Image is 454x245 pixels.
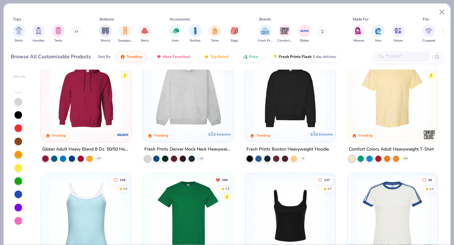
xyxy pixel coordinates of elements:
div: 4.4 [429,186,434,191]
img: d4a37e75-5f2b-4aef-9a6e-23330c63bbc0 [329,58,406,129]
img: flash.gif [273,54,278,59]
div: filter for Shorts [99,25,112,43]
img: Comfort Colors logo [423,128,435,141]
span: Hoodies [32,38,44,43]
span: Cropped [422,38,435,43]
div: 4.9 [327,186,332,191]
div: filter for Bottles [189,25,201,43]
img: Tanks Image [55,27,62,34]
div: filter for Shirts [13,25,25,43]
button: filter button [372,25,385,43]
button: filter button [169,25,182,43]
button: filter button [138,25,151,43]
span: Gildan [300,38,309,43]
span: 127 [324,178,330,181]
span: Trending [126,54,142,59]
img: 029b8af0-80e6-406f-9fdc-fdf898547912 [354,58,431,129]
img: Gildan logo [117,128,129,141]
div: filter for Tanks [52,25,65,43]
div: 4.8 [123,65,128,70]
img: Shirts Image [15,27,22,34]
span: Women [353,38,364,43]
span: Men [375,38,381,43]
div: Comfort Colors Adult Heavyweight T-Shirt [349,145,434,153]
span: Shirts [15,38,23,43]
span: 234 [120,178,126,181]
div: Filter By [13,75,26,79]
span: Skirts [141,38,149,43]
button: filter button [422,25,435,43]
button: Fresh Prints Flash5 day delivery [268,51,341,62]
div: filter for Comfort Colors [277,25,292,43]
button: filter button [189,25,201,43]
img: Totes Image [211,27,218,34]
div: filter for Hats [169,25,182,43]
button: filter button [13,25,25,43]
button: filter button [298,25,311,43]
img: Gildan Image [300,26,309,36]
button: Close [436,6,448,18]
span: Exclusive [217,132,230,136]
span: Totes [211,38,219,43]
span: Bottles [190,38,201,43]
div: Fresh Prints Denver Mock Neck Heavyweight Sweatshirt [144,145,232,153]
img: Bottles Image [192,27,199,34]
div: Made For [353,16,369,22]
span: Hats [172,38,179,43]
img: trending.gif [120,54,125,59]
button: Trending [115,51,147,62]
button: filter button [52,25,65,43]
span: + 37 [96,157,101,161]
span: Bags [231,38,238,43]
img: Women Image [355,27,362,34]
div: filter for Bags [228,25,241,43]
span: Most Favorited [163,54,189,59]
span: 5 day delivery [313,53,336,60]
button: Top Rated [199,51,233,62]
button: Like [419,175,435,184]
img: TopRated.gif [204,54,209,59]
img: Hoodies Image [35,27,42,34]
span: Fresh Prints Flash [279,54,311,59]
img: Shorts Image [102,27,109,34]
img: Sweatpants Image [122,27,129,34]
div: 4.9 [429,65,434,70]
div: filter for Sweatpants [118,25,132,43]
img: 01756b78-01f6-4cc6-8d8a-3c30c1a0c8ac [47,58,125,129]
button: filter button [99,25,112,43]
span: Comfort Colors [277,38,292,43]
div: Gildan Adult Heavy Blend 8 Oz. 50/50 Hooded Sweatshirt [42,145,130,153]
button: Price [238,51,263,62]
button: filter button [392,25,405,43]
button: Unlike [212,175,231,184]
div: filter for Hoodies [32,25,45,43]
div: 4.8 [123,186,128,191]
span: 109 [222,178,228,181]
div: filter for Cropped [422,25,435,43]
img: most_fav.gif [156,54,161,59]
div: 4.8 [327,65,332,70]
div: filter for Fresh Prints [258,25,272,43]
span: 16 [428,178,432,181]
span: + 10 [198,157,203,161]
div: filter for Unisex [392,25,405,43]
span: Top Rated [210,54,228,59]
img: Cropped Image [425,27,432,34]
img: Skirts Image [141,27,148,34]
div: 4.8 [225,186,230,191]
img: Fresh Prints Image [260,26,270,36]
div: Browse All Customizable Products [11,53,91,60]
div: filter for Women [352,25,365,43]
span: Unisex [393,38,403,43]
div: Brands [259,16,271,22]
span: Fresh Prints [258,38,272,43]
span: Sweatpants [118,38,132,43]
div: filter for Skirts [138,25,151,43]
button: Most Favorited [152,51,194,62]
div: Accessories [170,16,190,22]
input: Try "T-Shirt" [377,53,426,60]
div: Sort By [98,54,110,60]
img: Comfort Colors Image [280,26,289,36]
img: a90f7c54-8796-4cb2-9d6e-4e9644cfe0fe [227,58,305,129]
span: Price [249,54,258,59]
